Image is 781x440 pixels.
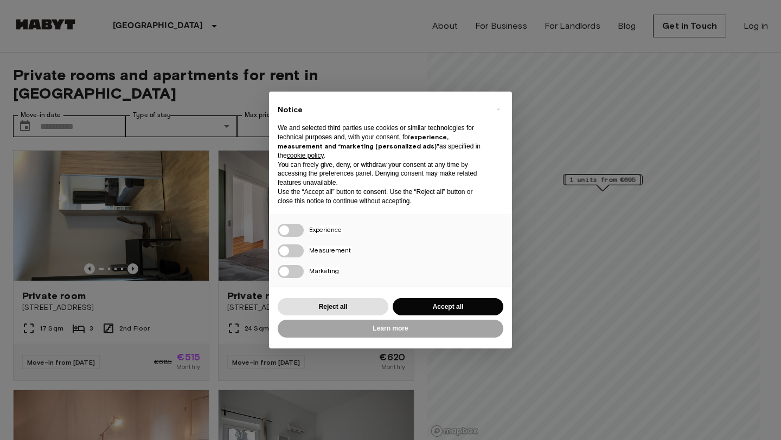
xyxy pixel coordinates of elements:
[489,100,507,118] button: Close this notice
[309,267,339,275] span: Marketing
[309,225,342,234] span: Experience
[278,187,486,206] p: Use the “Accept all” button to consent. Use the “Reject all” button or close this notice to conti...
[309,246,351,254] span: Measurement
[278,320,503,338] button: Learn more
[496,102,500,115] span: ×
[278,105,486,115] h2: Notice
[278,160,486,187] p: You can freely give, deny, or withdraw your consent at any time by accessing the preferences pane...
[278,133,449,150] strong: experience, measurement and “marketing (personalized ads)”
[393,298,503,316] button: Accept all
[278,298,388,316] button: Reject all
[287,152,324,159] a: cookie policy
[278,124,486,160] p: We and selected third parties use cookies or similar technologies for technical purposes and, wit...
